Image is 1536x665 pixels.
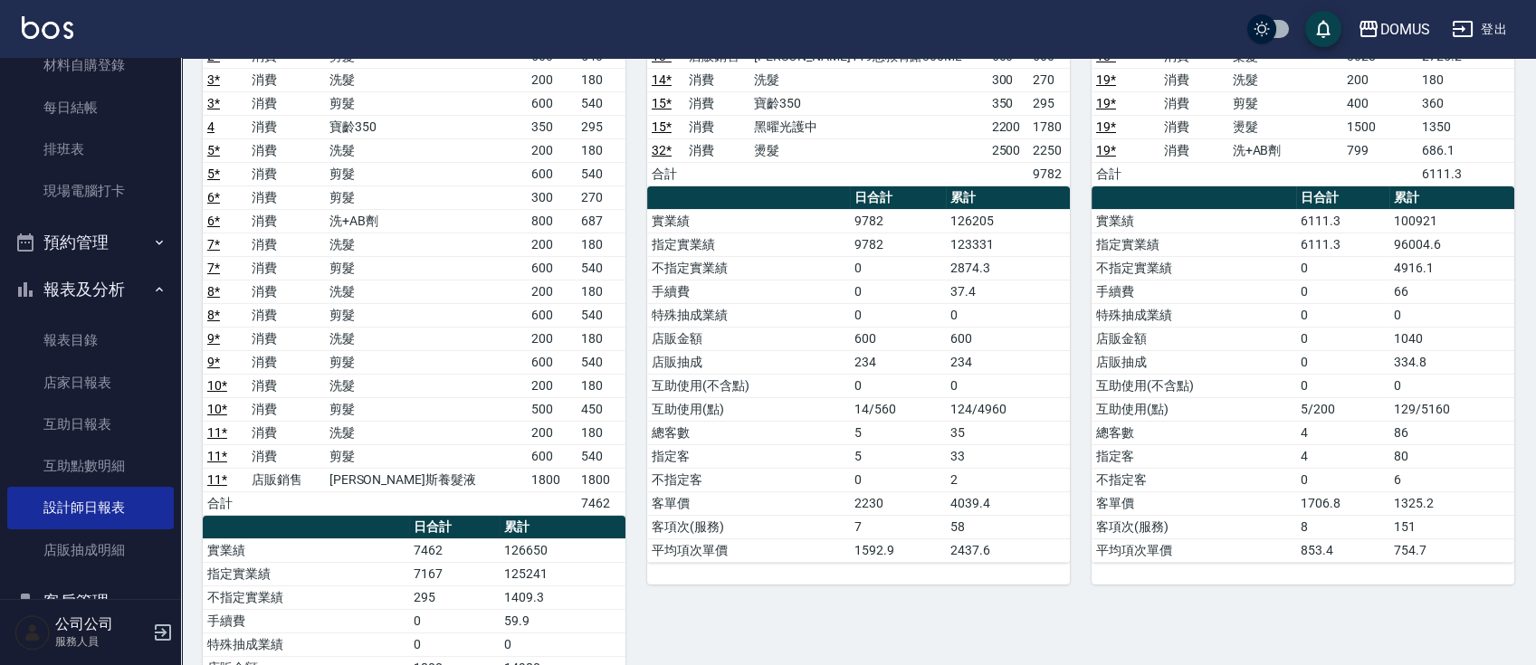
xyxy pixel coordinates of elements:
td: 124/4960 [946,397,1070,421]
td: 消費 [247,280,324,303]
td: 5 [850,421,946,444]
td: 不指定實業績 [1092,256,1296,280]
td: 消費 [1159,138,1227,162]
a: 店家日報表 [7,362,174,404]
td: 0 [850,374,946,397]
button: save [1305,11,1341,47]
td: 總客數 [647,421,850,444]
td: 540 [577,256,625,280]
td: 指定實業績 [203,562,409,585]
td: 300 [987,68,1029,91]
td: 2874.3 [946,256,1070,280]
td: 180 [577,233,625,256]
td: 200 [527,138,576,162]
td: 200 [527,280,576,303]
td: 互助使用(不含點) [647,374,850,397]
td: 平均項次單價 [1092,538,1296,562]
td: 消費 [247,138,324,162]
td: 0 [946,303,1070,327]
td: 0 [1389,374,1514,397]
button: 登出 [1445,13,1514,46]
table: a dense table [647,186,1070,563]
td: 剪髮 [325,162,528,185]
td: 寶齡350 [325,115,528,138]
td: 200 [1342,68,1417,91]
td: 126650 [500,538,625,562]
td: 853.4 [1296,538,1389,562]
td: 35 [946,421,1070,444]
td: 特殊抽成業績 [647,303,850,327]
td: 店販銷售 [247,468,324,491]
td: 不指定客 [1092,468,1296,491]
td: 0 [1296,327,1389,350]
td: 1780 [1028,115,1070,138]
a: 材料自購登錄 [7,44,174,86]
td: 1409.3 [500,585,625,609]
td: 消費 [247,233,324,256]
td: 180 [577,280,625,303]
td: 0 [1296,256,1389,280]
td: 6111.3 [1296,233,1389,256]
td: 指定實業績 [647,233,850,256]
button: 預約管理 [7,219,174,266]
td: 5/200 [1296,397,1389,421]
a: 每日結帳 [7,87,174,128]
td: 400 [1342,91,1417,115]
td: 指定客 [647,444,850,468]
th: 日合計 [850,186,946,210]
td: 消費 [247,397,324,421]
td: 實業績 [647,209,850,233]
td: 消費 [247,303,324,327]
a: 4 [207,119,215,134]
th: 累計 [946,186,1070,210]
td: 234 [850,350,946,374]
td: 0 [1296,280,1389,303]
td: 特殊抽成業績 [203,632,409,656]
td: 4916.1 [1389,256,1514,280]
td: 0 [1296,350,1389,374]
td: 540 [577,350,625,374]
td: 剪髮 [325,397,528,421]
button: 報表及分析 [7,266,174,313]
td: 450 [577,397,625,421]
td: 295 [409,585,500,609]
td: 86 [1389,421,1514,444]
td: 5 [850,444,946,468]
td: 不指定客 [647,468,850,491]
td: 600 [850,327,946,350]
td: 消費 [247,444,324,468]
td: 4 [1296,444,1389,468]
td: 9782 [1028,162,1070,185]
td: 0 [1389,303,1514,327]
td: 剪髮 [1228,91,1343,115]
td: 151 [1389,515,1514,538]
td: 96004.6 [1389,233,1514,256]
td: 799 [1342,138,1417,162]
td: [PERSON_NAME]斯養髮液 [325,468,528,491]
td: 客單價 [647,491,850,515]
td: 295 [577,115,625,138]
td: 600 [527,91,576,115]
td: 合計 [1092,162,1159,185]
h5: 公司公司 [55,615,148,633]
td: 消費 [684,138,749,162]
td: 600 [527,303,576,327]
td: 消費 [247,68,324,91]
td: 洗髮 [325,68,528,91]
td: 洗髮 [749,68,987,91]
td: 不指定實業績 [647,256,850,280]
td: 消費 [684,115,749,138]
td: 互助使用(點) [1092,397,1296,421]
td: 2437.6 [946,538,1070,562]
td: 126205 [946,209,1070,233]
td: 540 [577,444,625,468]
td: 剪髮 [325,303,528,327]
td: 180 [1417,68,1514,91]
td: 0 [850,468,946,491]
td: 消費 [247,421,324,444]
td: 0 [500,632,625,656]
th: 累計 [1389,186,1514,210]
div: DOMUS [1379,18,1430,41]
td: 消費 [247,350,324,374]
td: 剪髮 [325,91,528,115]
